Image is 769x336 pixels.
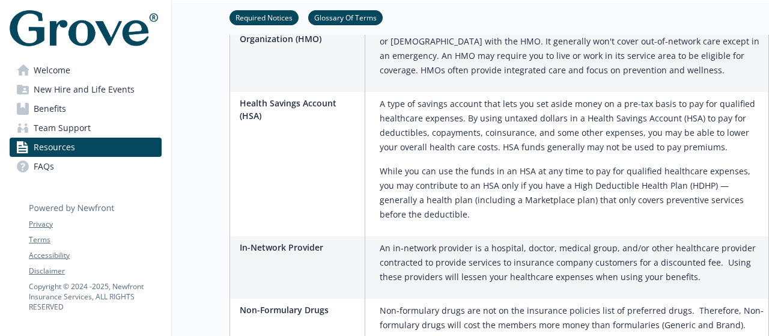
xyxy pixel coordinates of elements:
p: Non-Formulary Drugs [240,304,360,316]
a: Disclaimer [29,266,161,276]
a: New Hire and Life Events [10,80,162,99]
a: FAQs [10,157,162,176]
span: New Hire and Life Events [34,80,135,99]
p: In-Network Provider [240,241,360,254]
a: Team Support [10,118,162,138]
p: An in-network provider is a hospital, doctor, medical group, and/or other healthcare provider con... [380,241,764,284]
a: Accessibility [29,250,161,261]
span: Team Support [34,118,91,138]
a: Resources [10,138,162,157]
a: Privacy [29,219,161,230]
p: While you can use the funds in an HSA at any time to pay for qualified healthcare expenses, you m... [380,164,764,222]
p: Copyright © 2024 - 2025 , Newfront Insurance Services, ALL RIGHTS RESERVED [29,281,161,312]
a: Glossary Of Terms [308,11,383,23]
span: Welcome [34,61,70,80]
a: Required Notices [229,11,299,23]
p: Health Savings Account (HSA) [240,97,360,122]
a: Terms [29,234,161,245]
span: Resources [34,138,75,157]
p: A type of health insurance plan that usually limits coverage to care from doctors who work for or... [380,20,764,78]
p: Non-formulary drugs are not on the insurance policies list of preferred drugs. Therefore, Non-for... [380,304,764,332]
p: A type of savings account that lets you set aside money on a pre-tax basis to pay for qualified h... [380,97,764,154]
span: Benefits [34,99,66,118]
a: Benefits [10,99,162,118]
span: FAQs [34,157,54,176]
a: Welcome [10,61,162,80]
